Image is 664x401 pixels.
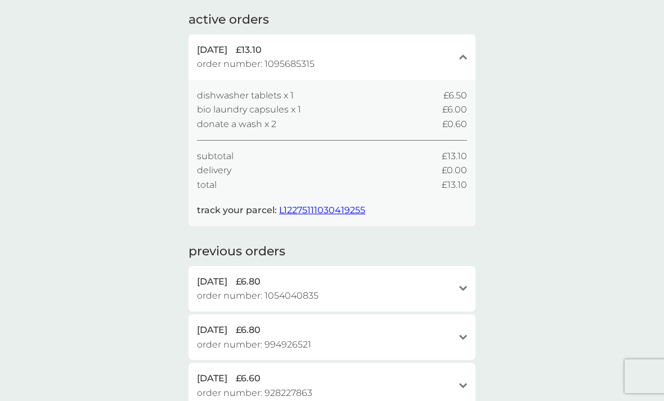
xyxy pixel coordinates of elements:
[197,274,227,289] span: [DATE]
[197,163,231,178] span: delivery
[443,88,467,103] span: £6.50
[197,102,301,117] span: bio laundry capsules x 1
[197,178,217,192] span: total
[442,117,467,132] span: £0.60
[236,323,261,337] span: £6.80
[197,386,312,400] span: order number: 928227863
[197,88,294,103] span: dishwasher tablets x 1
[197,117,276,132] span: donate a wash x 2
[197,337,311,352] span: order number: 994926521
[197,43,227,57] span: [DATE]
[236,274,261,289] span: £6.80
[189,11,269,29] h2: active orders
[197,289,318,303] span: order number: 1054040835
[442,163,467,178] span: £0.00
[189,243,285,260] h2: previous orders
[279,205,365,215] a: L12275111030419255
[197,57,315,71] span: order number: 1095685315
[197,203,365,218] p: track your parcel:
[442,102,467,117] span: £6.00
[442,149,467,164] span: £13.10
[442,178,467,192] span: £13.10
[197,149,234,164] span: subtotal
[236,43,262,57] span: £13.10
[197,323,227,337] span: [DATE]
[236,371,261,386] span: £6.60
[197,371,227,386] span: [DATE]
